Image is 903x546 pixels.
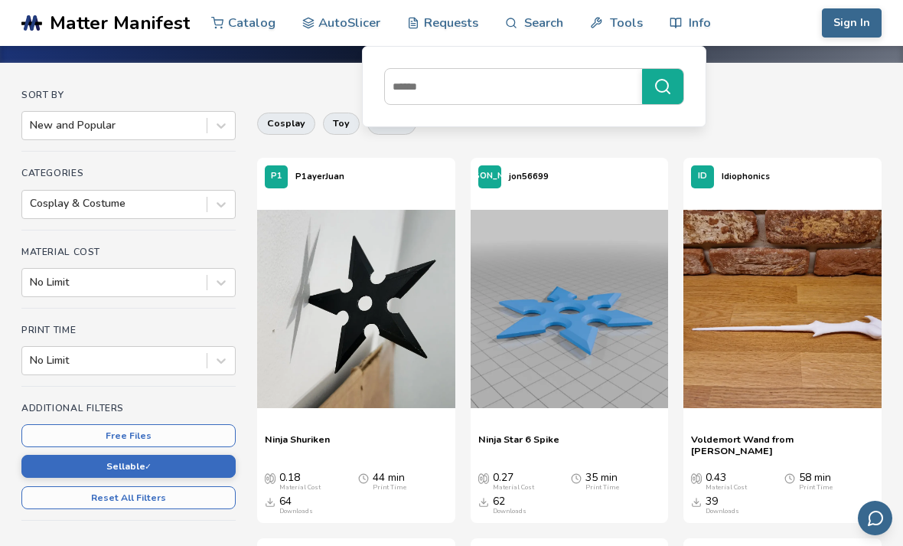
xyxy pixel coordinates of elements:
[279,472,321,492] div: 0.18
[21,455,236,478] button: Sellable✓
[265,433,330,456] a: Ninja Shuriken
[21,90,236,100] h4: Sort By
[571,472,582,484] span: Average Print Time
[706,508,739,515] div: Downloads
[358,472,369,484] span: Average Print Time
[722,168,770,185] p: Idiophonics
[21,325,236,335] h4: Print Time
[30,355,33,367] input: No Limit
[478,433,559,456] a: Ninja Star 6 Spike
[822,8,882,38] button: Sign In
[478,495,489,508] span: Downloads
[691,472,702,484] span: Average Cost
[585,472,619,492] div: 35 min
[799,472,833,492] div: 58 min
[585,484,619,492] div: Print Time
[21,247,236,257] h4: Material Cost
[706,495,739,515] div: 39
[706,484,747,492] div: Material Cost
[21,486,236,509] button: Reset All Filters
[265,495,275,508] span: Downloads
[30,119,33,132] input: New and Popular
[373,484,406,492] div: Print Time
[295,168,344,185] p: P1ayerJuan
[706,472,747,492] div: 0.43
[265,472,275,484] span: Average Cost
[509,168,549,185] p: jon56699
[454,172,526,181] span: [PERSON_NAME]
[493,472,534,492] div: 0.27
[323,113,360,134] button: toy
[493,484,534,492] div: Material Cost
[784,472,795,484] span: Average Print Time
[30,276,33,289] input: No Limit
[691,433,874,456] a: Voldemort Wand from [PERSON_NAME]
[279,484,321,492] div: Material Cost
[50,12,190,34] span: Matter Manifest
[799,484,833,492] div: Print Time
[21,168,236,178] h4: Categories
[858,501,892,535] button: Send feedback via email
[279,495,313,515] div: 64
[271,172,282,181] span: P1
[21,424,236,447] button: Free Files
[279,508,313,515] div: Downloads
[493,495,526,515] div: 62
[698,172,707,181] span: ID
[257,113,315,134] button: cosplay
[21,403,236,414] h4: Additional Filters
[691,495,702,508] span: Downloads
[478,472,489,484] span: Average Cost
[493,508,526,515] div: Downloads
[373,472,406,492] div: 44 min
